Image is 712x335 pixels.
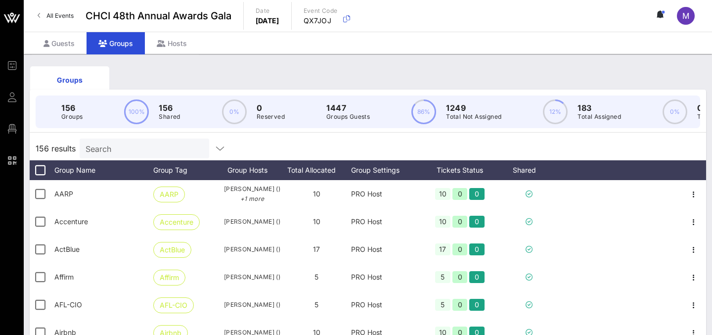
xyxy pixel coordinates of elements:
p: 0 [257,102,285,114]
p: 156 [61,102,83,114]
span: CHCI 48th Annual Awards Gala [86,8,231,23]
div: 0 [469,243,485,255]
div: Group Settings [351,160,420,180]
span: Accenture [160,215,193,230]
div: 10 [435,216,450,228]
span: 10 [313,217,320,226]
div: 5 [435,271,450,283]
div: 10 [435,188,450,200]
span: Affirm [160,270,179,285]
div: PRO Host [351,291,420,319]
span: AFL-CIO [160,298,187,313]
span: AARP [160,187,178,202]
div: 0 [469,188,485,200]
span: ActBlue [54,245,80,253]
span: [PERSON_NAME] () [222,217,282,227]
p: Date [256,6,279,16]
div: Tickets Status [420,160,499,180]
div: Shared [499,160,559,180]
div: 17 [435,243,450,255]
span: AFL-CIO [54,300,82,309]
span: AARP [54,190,73,198]
span: 10 [313,190,320,198]
p: 1249 [446,102,501,114]
p: Shared [159,112,180,122]
div: PRO Host [351,208,420,236]
p: 183 [578,102,621,114]
span: [PERSON_NAME] () [222,272,282,282]
div: 0 [452,299,468,311]
div: 0 [452,188,468,200]
span: 5 [314,300,318,309]
div: Group Name [54,160,153,180]
p: 156 [159,102,180,114]
span: [PERSON_NAME] () [222,184,282,204]
p: 1447 [326,102,370,114]
p: +1 more [222,194,282,204]
div: 0 [469,271,485,283]
div: 0 [452,216,468,228]
span: Affirm [54,273,74,281]
span: 5 [314,273,318,281]
p: Event Code [304,6,338,16]
div: 0 [469,216,485,228]
div: Total Allocated [282,160,351,180]
div: Guests [32,32,87,54]
div: Hosts [145,32,199,54]
div: Groups [38,75,102,85]
div: PRO Host [351,180,420,208]
div: Groups [87,32,145,54]
p: Groups Guests [326,112,370,122]
p: Groups [61,112,83,122]
span: [PERSON_NAME] () [222,300,282,310]
p: QX7JOJ [304,16,338,26]
div: PRO Host [351,236,420,263]
span: 17 [313,245,320,253]
span: All Events [46,12,74,19]
a: All Events [32,8,80,24]
p: Reserved [257,112,285,122]
div: PRO Host [351,263,420,291]
span: m [682,11,689,21]
div: 0 [452,271,468,283]
span: 156 results [36,143,76,154]
div: 5 [435,299,450,311]
p: Total Assigned [578,112,621,122]
p: [DATE] [256,16,279,26]
div: 0 [452,243,468,255]
div: m [677,7,695,25]
p: Total Not Assigned [446,112,501,122]
span: Accenture [54,217,88,226]
span: [PERSON_NAME] () [222,244,282,254]
div: 0 [469,299,485,311]
div: Group Tag [153,160,222,180]
span: ActBlue [160,242,185,257]
div: Group Hosts [222,160,282,180]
